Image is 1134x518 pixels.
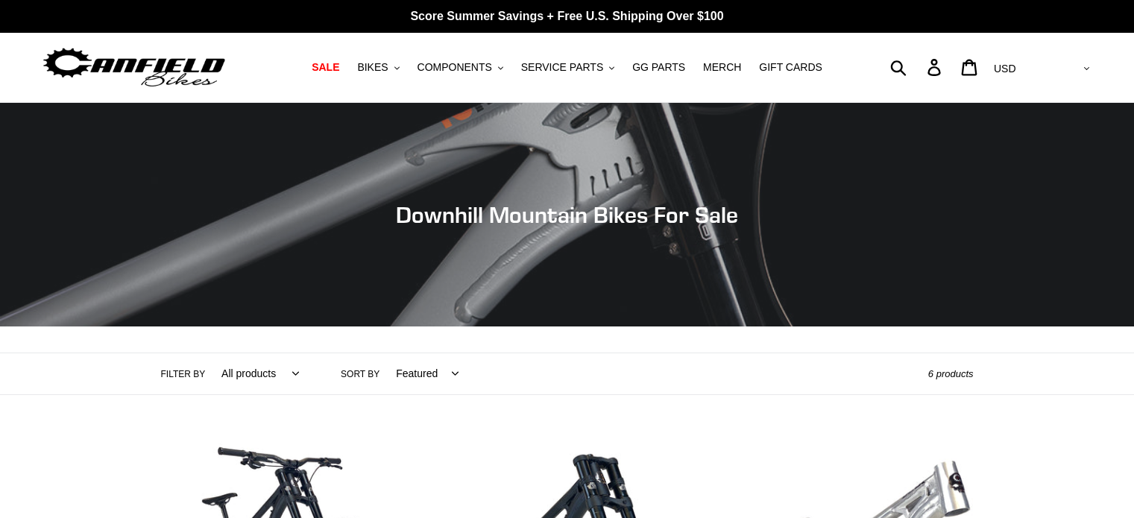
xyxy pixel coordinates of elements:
[898,51,936,83] input: Search
[759,61,822,74] span: GIFT CARDS
[396,201,738,228] span: Downhill Mountain Bikes For Sale
[41,44,227,91] img: Canfield Bikes
[161,367,206,381] label: Filter by
[304,57,347,78] a: SALE
[418,61,492,74] span: COMPONENTS
[703,61,741,74] span: MERCH
[312,61,339,74] span: SALE
[625,57,693,78] a: GG PARTS
[410,57,511,78] button: COMPONENTS
[357,61,388,74] span: BIKES
[752,57,830,78] a: GIFT CARDS
[350,57,406,78] button: BIKES
[341,367,379,381] label: Sort by
[632,61,685,74] span: GG PARTS
[521,61,603,74] span: SERVICE PARTS
[514,57,622,78] button: SERVICE PARTS
[928,368,974,379] span: 6 products
[696,57,749,78] a: MERCH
